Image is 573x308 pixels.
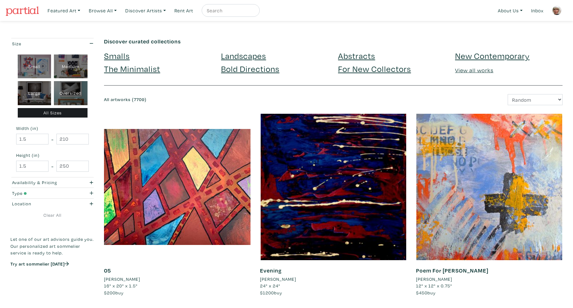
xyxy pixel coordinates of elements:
[54,81,88,105] div: Oversized
[416,290,427,296] span: $450
[10,38,94,49] button: Size
[221,63,279,74] a: Bold Directions
[10,177,94,188] button: Availability & Pricing
[10,261,69,267] a: Try art sommelier [DATE]
[12,190,71,197] div: Type
[260,276,296,283] li: [PERSON_NAME]
[104,267,111,274] a: 05
[104,97,329,102] h6: All artworks (7709)
[122,4,169,17] a: Discover Artists
[104,38,563,45] h6: Discover curated collections
[552,6,562,15] img: phpThumb.php
[221,50,266,61] a: Landscapes
[18,81,51,105] div: Large
[10,188,94,198] button: Type
[104,63,160,74] a: The Minimalist
[51,162,54,170] span: -
[16,153,89,157] small: Height (in)
[104,290,124,296] span: buy
[416,276,452,283] li: [PERSON_NAME]
[104,290,115,296] span: $200
[260,290,282,296] span: buy
[104,50,130,61] a: Smalls
[104,276,251,283] a: [PERSON_NAME]
[54,55,88,79] div: Medium
[12,200,71,207] div: Location
[104,283,138,289] span: 16" x 20" x 1.5"
[416,267,488,274] a: Poem For [PERSON_NAME]
[260,290,274,296] span: $1200
[10,236,94,256] p: Let one of our art advisors guide you. Our personalized art sommelier service is ready to help.
[206,7,254,15] input: Search
[338,63,411,74] a: For New Collectors
[10,273,94,287] iframe: Customer reviews powered by Trustpilot
[51,135,54,144] span: -
[10,212,94,219] a: Clear All
[455,50,530,61] a: New Contemporary
[86,4,120,17] a: Browse All
[528,4,546,17] a: Inbox
[260,276,407,283] a: [PERSON_NAME]
[12,179,71,186] div: Availability & Pricing
[16,126,89,131] small: Width (in)
[18,55,51,79] div: Small
[495,4,525,17] a: About Us
[10,199,94,209] button: Location
[12,40,71,47] div: Size
[416,290,436,296] span: buy
[18,108,88,118] div: All Sizes
[416,276,563,283] a: [PERSON_NAME]
[455,67,493,74] a: View all works
[172,4,196,17] a: Rent Art
[104,276,140,283] li: [PERSON_NAME]
[260,283,280,289] span: 24" x 24"
[45,4,83,17] a: Featured Art
[260,267,282,274] a: Evening
[338,50,375,61] a: Abstracts
[416,283,452,289] span: 12" x 12" x 0.75"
